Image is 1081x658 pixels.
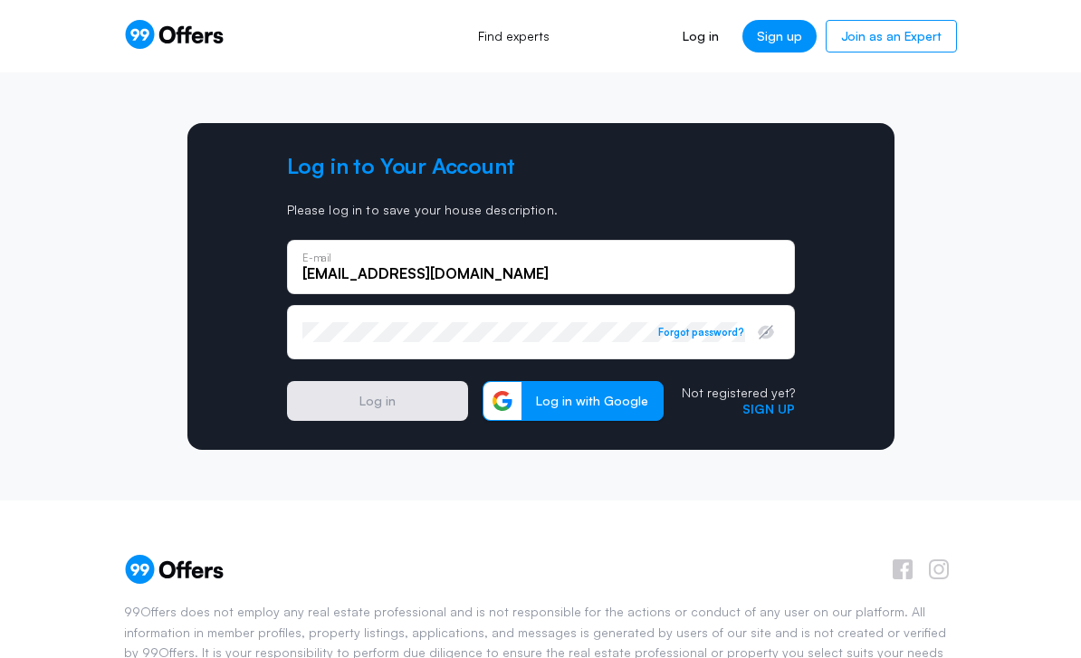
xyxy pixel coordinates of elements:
p: Not registered yet? [682,385,795,401]
button: Log in [287,381,468,421]
a: Sign up [742,20,817,52]
a: Join as an Expert [826,20,957,52]
a: Log in [668,20,732,52]
p: Please log in to save your house description. [287,202,795,218]
button: Forgot password? [658,326,744,339]
span: Log in with Google [521,393,663,409]
h2: Log in to Your Account [287,152,795,180]
a: Find experts [458,16,569,56]
a: Sign up [742,401,795,416]
p: E-mail [302,253,330,262]
button: Log in with Google [483,381,664,421]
